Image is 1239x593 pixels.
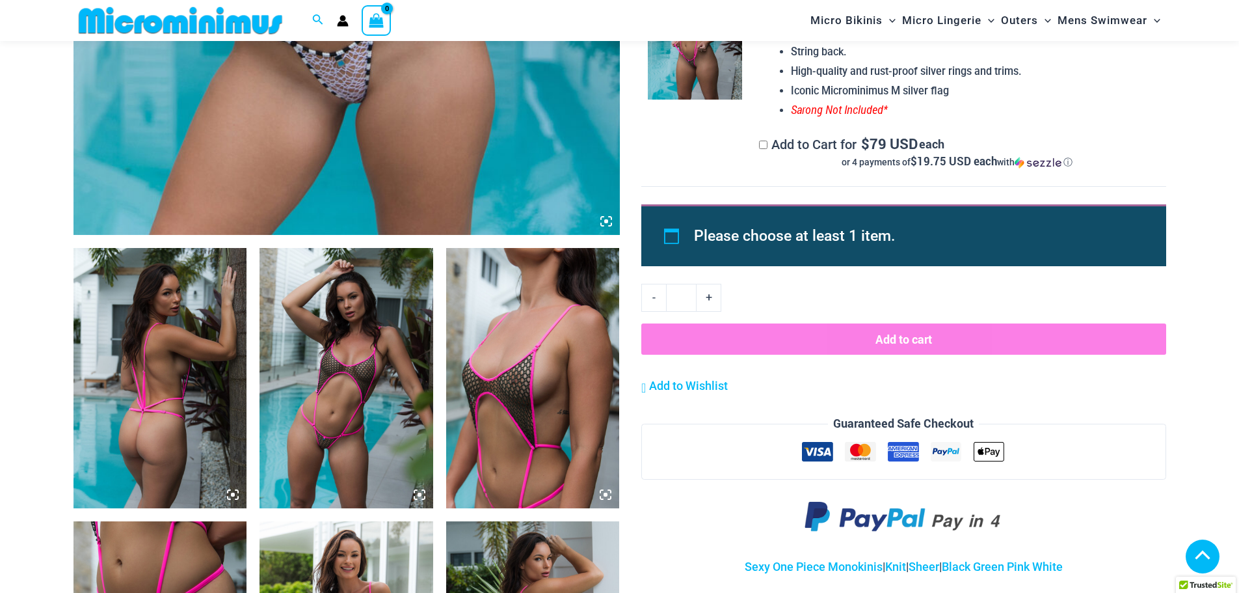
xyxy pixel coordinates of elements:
[998,4,1054,37] a: OutersMenu ToggleMenu Toggle
[1058,4,1147,37] span: Mens Swimwear
[649,379,728,393] span: Add to Wishlist
[759,156,1155,169] div: or 4 payments of$19.75 USD eachwithSezzle Click to learn more about Sezzle
[641,284,666,311] a: -
[666,284,697,311] input: Product quantity
[362,5,392,35] a: View Shopping Cart, empty
[1015,157,1061,169] img: Sezzle
[885,560,906,573] a: Knit
[73,248,247,508] img: Inferno Mesh Olive Fuchsia 8561 One Piece
[909,560,939,573] a: Sheer
[312,12,324,29] a: Search icon link
[828,414,979,434] legend: Guaranteed Safe Checkout
[745,560,883,573] a: Sexy One Piece Monokinis
[981,4,994,37] span: Menu Toggle
[942,560,970,573] a: Black
[805,2,1166,39] nav: Site Navigation
[1147,4,1160,37] span: Menu Toggle
[807,4,899,37] a: Micro BikinisMenu ToggleMenu Toggle
[861,134,870,153] span: $
[911,154,997,169] span: $19.75 USD each
[759,137,1155,169] label: Add to Cart for
[260,248,433,508] img: Inferno Mesh Olive Fuchsia 8561 One Piece
[641,557,1166,577] p: | | |
[1001,4,1038,37] span: Outers
[694,221,1136,251] li: Please choose at least 1 item.
[337,15,349,27] a: Account icon link
[641,376,728,396] a: Add to Wishlist
[1007,560,1030,573] a: Pink
[883,4,896,37] span: Menu Toggle
[791,81,1155,101] li: Iconic Microminimus M silver flag
[791,42,1155,62] li: String back.
[73,6,287,35] img: MM SHOP LOGO FLAT
[791,62,1155,81] li: High-quality and rust-proof silver rings and trims.
[1032,560,1063,573] a: White
[759,156,1155,169] div: or 4 payments of with
[899,4,998,37] a: Micro LingerieMenu ToggleMenu Toggle
[973,560,1004,573] a: Green
[861,137,918,150] span: 79 USD
[759,141,767,149] input: Add to Cart for$79 USD eachor 4 payments of$19.75 USD eachwithSezzle Click to learn more about Se...
[791,103,888,117] span: Sarong Not Included*
[1038,4,1051,37] span: Menu Toggle
[810,4,883,37] span: Micro Bikinis
[641,324,1166,355] button: Add to cart
[919,137,944,150] span: each
[902,4,981,37] span: Micro Lingerie
[446,248,620,508] img: Inferno Mesh Olive Fuchsia 8561 One Piece
[697,284,721,311] a: +
[1054,4,1164,37] a: Mens SwimwearMenu ToggleMenu Toggle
